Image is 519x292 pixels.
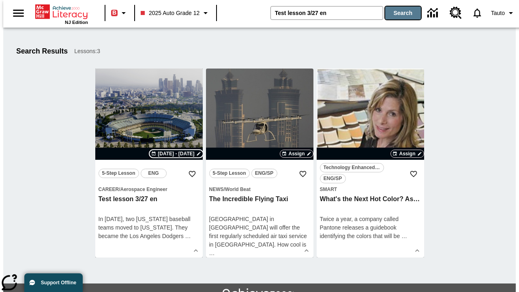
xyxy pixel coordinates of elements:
[320,185,421,193] span: Topic: Smart/null
[411,245,423,257] button: Show Details
[209,169,250,178] button: 5-Step Lesson
[467,2,488,24] a: Notifications
[35,4,88,20] a: Home
[95,69,203,258] div: lesson details
[102,169,135,178] span: 5-Step Lesson
[324,174,342,183] span: ENG/SP
[488,6,519,20] button: Profile/Settings
[16,47,68,56] h1: Search Results
[148,169,159,178] span: ENG
[401,233,407,239] span: …
[385,6,421,19] button: Search
[158,150,194,157] span: [DATE] - [DATE]
[74,47,100,56] span: Lessons : 3
[320,174,346,183] button: ENG/SP
[280,150,313,158] button: Assign Choose Dates
[141,169,167,178] button: ENG
[271,6,383,19] input: search field
[296,167,310,181] button: Add to Favorites
[320,163,384,172] button: Technology Enhanced Item
[137,6,214,20] button: Class: 2025 Auto Grade 12, Select your class
[206,69,313,258] div: lesson details
[99,195,199,204] h3: Test lesson 3/27 en
[288,150,305,157] span: Assign
[141,9,199,17] span: 2025 Auto Grade 12
[406,167,421,181] button: Add to Favorites
[251,169,277,178] button: ENG/SP
[255,169,273,178] span: ENG/SP
[35,3,88,25] div: Home
[324,163,380,172] span: Technology Enhanced Item
[112,8,116,18] span: B
[185,167,199,181] button: Add to Favorites
[399,150,415,157] span: Assign
[185,233,191,239] span: …
[491,9,505,17] span: Tauto
[108,6,132,20] button: Boost Class color is red. Change class color
[445,2,467,24] a: Resource Center, Will open in new tab
[190,245,202,257] button: Show Details
[6,1,30,25] button: Open side menu
[209,187,224,192] span: News
[99,215,199,240] div: In [DATE], two [US_STATE] baseball teams moved to [US_STATE]. They became the Los Angeles Dodgers
[150,150,202,157] button: Aug 18 - Aug 18 Choose Dates
[65,20,88,25] span: NJ Edition
[209,195,310,204] h3: The Incredible Flying Taxi
[320,195,421,204] h3: What's the Next Hot Color? Ask Pantone
[317,69,424,258] div: lesson details
[224,187,225,192] span: /
[213,169,246,178] span: 5-Step Lesson
[422,2,445,24] a: Data Center
[209,185,310,193] span: Topic: News/World Beat
[99,169,139,178] button: 5-Step Lesson
[99,187,119,192] span: Career
[120,187,167,192] span: Aerospace Engineer
[24,273,83,292] button: Support Offline
[320,215,421,240] div: Twice a year, a company called Pantone releases a guidebook identifying the colors that will be
[390,150,424,158] button: Assign Choose Dates
[300,245,313,257] button: Show Details
[209,215,310,258] div: [GEOGRAPHIC_DATA] in [GEOGRAPHIC_DATA] will offer the first regularly scheduled air taxi service ...
[41,280,76,286] span: Support Offline
[119,187,120,192] span: /
[320,187,337,192] span: Smart
[225,187,251,192] span: World Beat
[99,185,199,193] span: Topic: Career/Aerospace Engineer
